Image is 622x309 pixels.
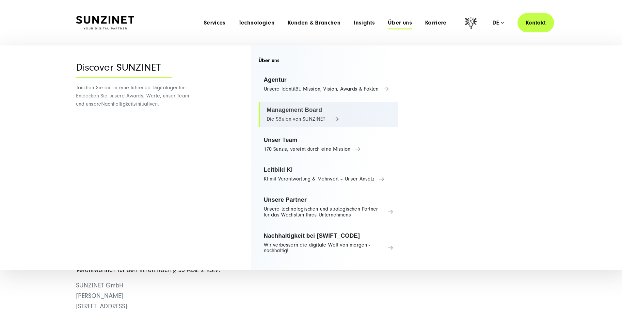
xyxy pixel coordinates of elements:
[259,102,399,127] a: Management Board Die Säulen von SUNZINET
[204,20,226,26] a: Services
[76,267,311,274] h5: Verantwortlich für den Inhalt nach § 55 Abs. 2 RStV:
[425,20,447,26] a: Karriere
[259,132,399,157] a: Unser Team 170 Sunzis, vereint durch eine Mission
[388,20,412,26] a: Über uns
[76,292,123,300] span: [PERSON_NAME]
[239,20,275,26] a: Technologien
[259,162,399,187] a: Leitbild KI KI mit Verantwortung & Mehrwert – Unser Ansatz
[492,20,504,26] div: de
[76,16,134,30] img: SUNZINET Full Service Digital Agentur
[76,45,199,270] div: Nachhaltigkeitsinitiativen.
[354,20,375,26] a: Insights
[259,72,399,97] a: Agentur Unsere Identität, Mission, Vision, Awards & Fakten
[259,228,399,259] a: Nachhaltigkeit bei [SWIFT_CODE] Wir verbessern die digitale Welt von morgen - nachhaltig!
[76,85,189,107] span: Tauchen Sie ein in eine führende Digitalagentur: Entdecken Sie unsere Awards, Werte, unser Team u...
[518,13,554,32] a: Kontakt
[76,282,123,289] span: SUNZINET GmbH
[259,192,399,223] a: Unsere Partner Unsere technologischen und strategischen Partner für das Wachstum Ihres Unternehmens
[76,62,172,78] div: Discover SUNZINET
[259,57,288,66] span: Über uns
[288,20,341,26] a: Kunden & Branchen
